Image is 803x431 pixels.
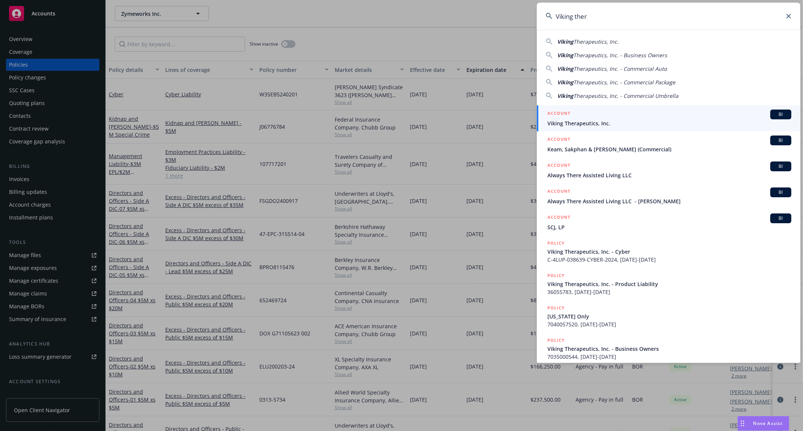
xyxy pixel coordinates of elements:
h5: ACCOUNT [547,136,570,145]
div: Drag to move [738,416,747,431]
a: POLICYViking Therapeutics, Inc. - Business Owners7035000544, [DATE]-[DATE] [537,332,800,365]
span: BI [773,215,788,222]
a: ACCOUNTBIKeam, Sakphan & [PERSON_NAME] (Commercial) [537,131,800,157]
span: Always There Assisted Living LLC - [PERSON_NAME] [547,197,791,205]
a: POLICYViking Therapeutics, Inc. - Product Liability36055783, [DATE]-[DATE] [537,268,800,300]
span: Viking [557,79,573,86]
h5: ACCOUNT [547,161,570,171]
span: Viking [557,92,573,99]
h5: ACCOUNT [547,187,570,196]
span: Therapeutics, Inc. [573,38,619,45]
span: Viking Therapeutics, Inc. - Cyber [547,248,791,256]
span: 7035000544, [DATE]-[DATE] [547,353,791,361]
a: ACCOUNTBIViking Therapeutics, Inc. [537,105,800,131]
span: Viking [557,38,573,45]
span: Viking [557,52,573,59]
span: Nova Assist [753,420,783,426]
a: ACCOUNTBIAlways There Assisted Living LLC [537,157,800,183]
span: 7040057520, [DATE]-[DATE] [547,320,791,328]
span: Keam, Sakphan & [PERSON_NAME] (Commercial) [547,145,791,153]
span: BI [773,189,788,196]
h5: POLICY [547,304,565,312]
a: POLICYViking Therapeutics, Inc. - CyberC-4LUP-038639-CYBER-2024, [DATE]-[DATE] [537,235,800,268]
h5: ACCOUNT [547,213,570,222]
span: BI [773,111,788,118]
span: C-4LUP-038639-CYBER-2024, [DATE]-[DATE] [547,256,791,263]
h5: POLICY [547,272,565,279]
h5: POLICY [547,239,565,247]
span: Viking Therapeutics, Inc. - Product Liability [547,280,791,288]
span: Viking [557,65,573,72]
span: Therapeutics, Inc. - Commercial Umbrella [573,92,678,99]
button: Nova Assist [737,416,789,431]
span: Always There Assisted Living LLC [547,171,791,179]
span: Therapeutics, Inc. - Commercial Package [573,79,675,86]
a: ACCOUNTBIAlways There Assisted Living LLC - [PERSON_NAME] [537,183,800,209]
h5: POLICY [547,337,565,344]
a: POLICY[US_STATE] Only7040057520, [DATE]-[DATE] [537,300,800,332]
span: BI [773,163,788,170]
span: Therapeutics, Inc. - Commercial Auto [573,65,667,72]
span: 36055783, [DATE]-[DATE] [547,288,791,296]
span: BI [773,137,788,144]
span: Viking Therapeutics, Inc. [547,119,791,127]
span: Viking Therapeutics, Inc. - Business Owners [547,345,791,353]
span: [US_STATE] Only [547,312,791,320]
h5: ACCOUNT [547,110,570,119]
span: Therapeutics, Inc. - Business Owners [573,52,667,59]
span: SCJ, LP [547,223,791,231]
input: Search... [537,3,800,30]
a: ACCOUNTBISCJ, LP [537,209,800,235]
